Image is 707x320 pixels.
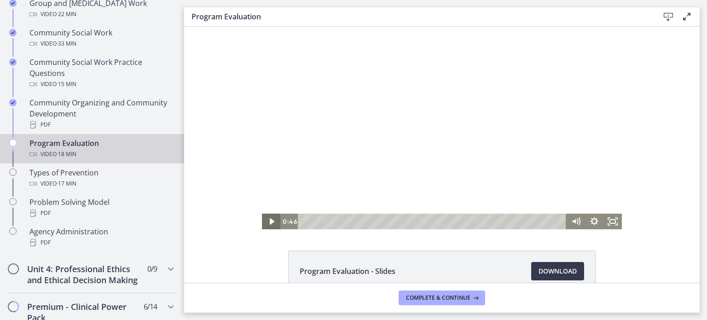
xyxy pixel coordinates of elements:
span: · 33 min [57,38,76,49]
span: Complete & continue [406,294,470,302]
span: 0 / 9 [147,263,157,274]
i: Completed [9,29,17,36]
span: · 17 min [57,178,76,189]
i: Completed [9,99,17,106]
span: · 18 min [57,149,76,160]
div: Video [29,149,173,160]
div: Community Organizing and Community Development [29,97,173,130]
span: · 22 min [57,9,76,20]
button: Fullscreen [419,187,438,203]
div: PDF [29,119,173,130]
div: Community Social Work [29,27,173,49]
span: 6 / 14 [144,301,157,312]
div: Types of Prevention [29,167,173,189]
div: Video [29,38,173,49]
span: Program Evaluation - Slides [300,266,395,277]
button: Mute [382,187,401,203]
h2: Unit 4: Professional Ethics and Ethical Decision Making [27,263,139,285]
div: Program Evaluation [29,138,173,160]
i: Completed [9,58,17,66]
div: PDF [29,237,173,248]
div: Agency Administration [29,226,173,248]
div: PDF [29,208,173,219]
button: Complete & continue [399,291,485,305]
div: Problem Solving Model [29,197,173,219]
div: Video [29,79,173,90]
div: Community Social Work Practice Questions [29,57,173,90]
span: · 15 min [57,79,76,90]
div: Video [29,9,173,20]
button: Show settings menu [401,187,419,203]
span: Download [539,266,577,277]
div: Video [29,178,173,189]
iframe: Video Lesson [184,27,700,229]
a: Download [531,262,584,280]
h3: Program Evaluation [191,11,644,22]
